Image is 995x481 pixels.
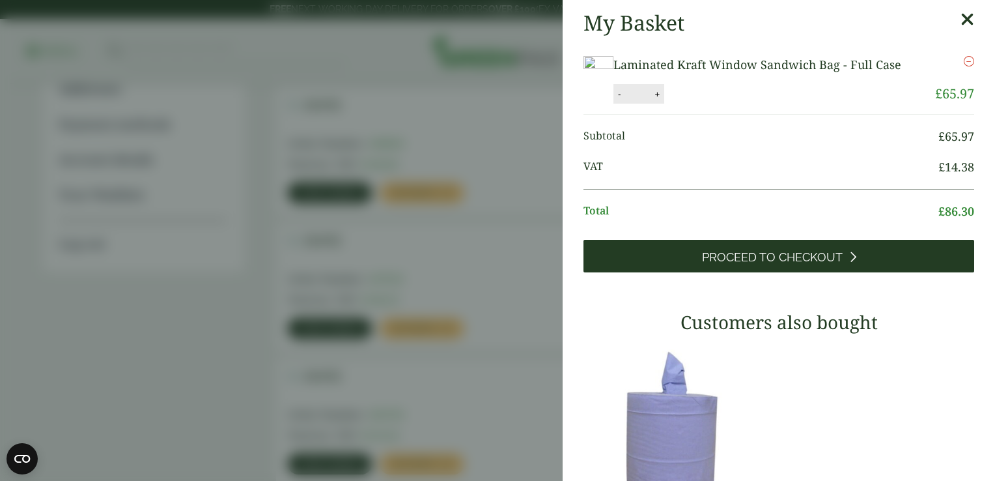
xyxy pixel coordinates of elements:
[583,240,974,272] a: Proceed to Checkout
[583,312,974,334] h3: Customers also bought
[651,89,664,100] button: +
[614,89,624,100] button: -
[938,159,945,175] span: £
[938,203,945,219] span: £
[938,128,974,144] bdi: 65.97
[964,56,974,66] a: Remove this item
[702,250,843,265] span: Proceed to Checkout
[935,85,974,102] bdi: 65.97
[583,10,684,35] h2: My Basket
[938,159,974,175] bdi: 14.38
[583,158,938,176] span: VAT
[583,203,938,220] span: Total
[583,128,938,145] span: Subtotal
[938,128,945,144] span: £
[935,85,942,102] span: £
[7,443,38,474] button: Open CMP widget
[613,57,901,72] a: Laminated Kraft Window Sandwich Bag - Full Case
[938,203,974,219] bdi: 86.30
